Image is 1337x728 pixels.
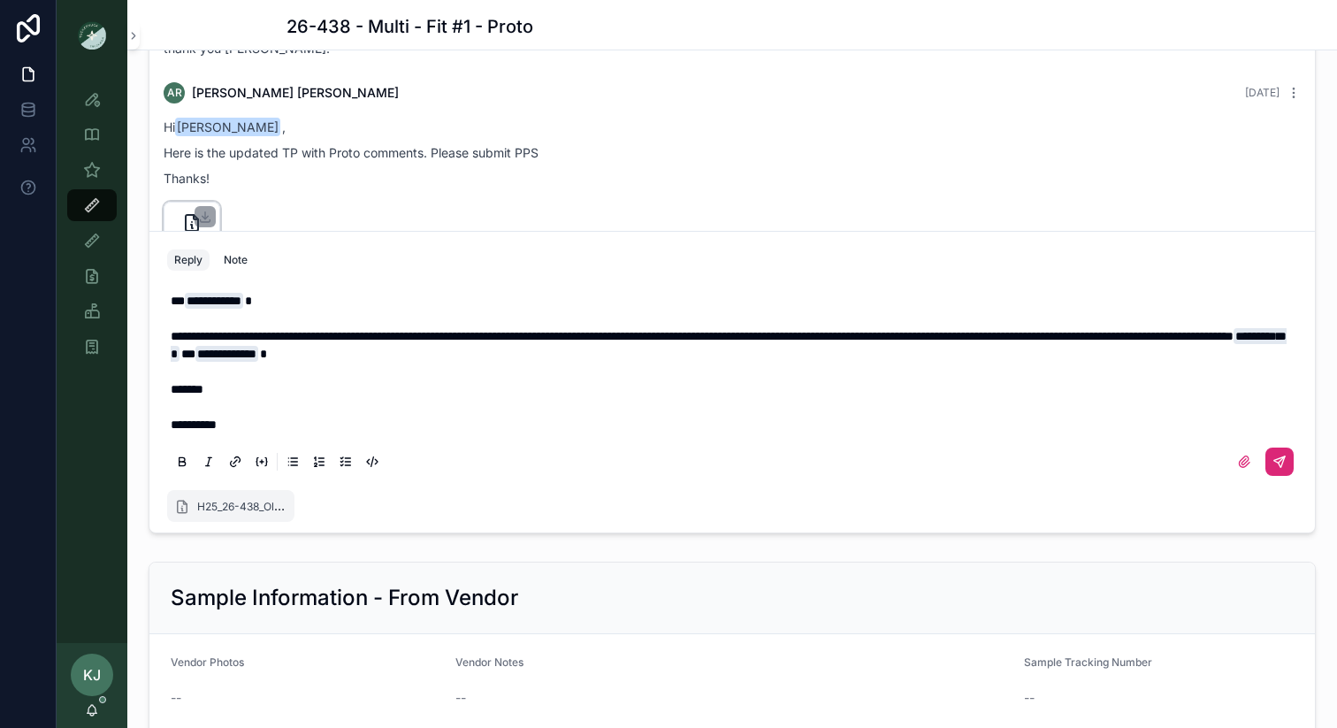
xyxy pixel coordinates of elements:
[455,655,523,669] span: Vendor Notes
[167,86,182,100] span: AR
[164,118,1301,136] p: Hi ,
[164,143,1301,162] p: Here is the updated TP with Proto comments. Please submit PPS
[1024,689,1035,707] span: --
[1245,86,1280,99] span: [DATE]
[57,71,127,386] div: scrollable content
[455,689,466,707] span: --
[164,169,1301,188] p: Thanks!
[175,118,280,136] span: [PERSON_NAME]
[217,249,255,271] button: Note
[197,498,540,513] span: H25_26-438_Olympics-flag-cardigan_KUODIAN_PROTO_[DATE].xlsx
[171,584,518,612] h2: Sample Information - From Vendor
[78,21,106,50] img: App logo
[167,249,210,271] button: Reply
[171,689,181,707] span: --
[224,253,248,267] div: Note
[286,14,533,39] h1: 26-438 - Multi - Fit #1 - Proto
[1024,655,1152,669] span: Sample Tracking Number
[171,655,244,669] span: Vendor Photos
[83,664,101,686] span: KJ
[192,84,399,102] span: [PERSON_NAME] [PERSON_NAME]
